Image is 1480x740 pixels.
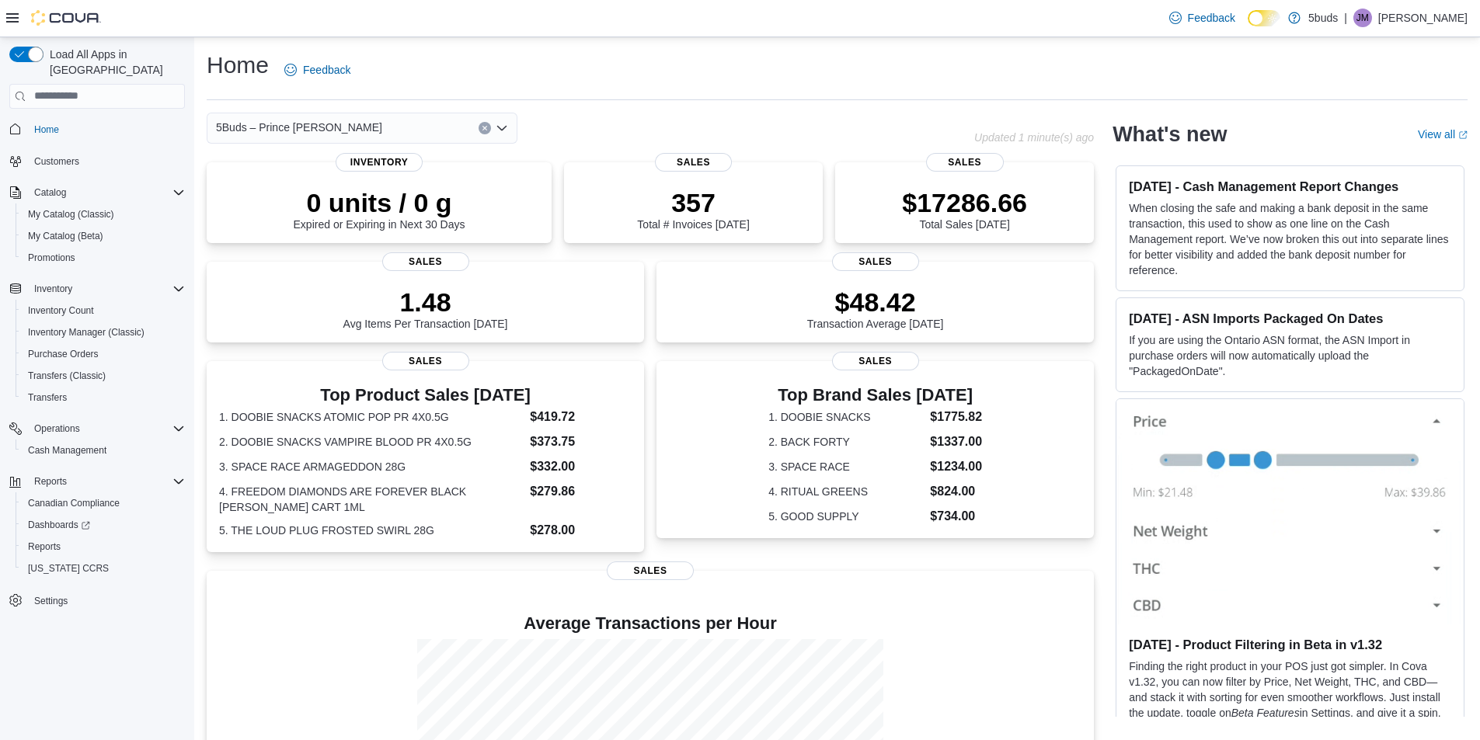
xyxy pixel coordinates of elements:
[926,153,1004,172] span: Sales
[28,152,85,171] a: Customers
[930,507,982,526] dd: $734.00
[3,418,191,439] button: Operations
[1113,122,1227,147] h2: What's new
[22,494,126,512] a: Canadian Compliance
[219,484,524,515] dt: 4. FREEDOM DIAMONDS ARE FOREVER BLACK [PERSON_NAME] CART 1ML
[768,509,924,524] dt: 5. GOOD SUPPLY
[216,118,382,137] span: 5Buds – Prince [PERSON_NAME]
[16,514,191,536] a: Dashboards
[22,559,185,578] span: Washington CCRS
[28,120,185,139] span: Home
[902,187,1027,218] p: $17286.66
[34,123,59,136] span: Home
[930,482,982,501] dd: $824.00
[22,516,185,534] span: Dashboards
[294,187,465,218] p: 0 units / 0 g
[34,186,66,199] span: Catalog
[22,227,110,245] a: My Catalog (Beta)
[22,537,67,556] a: Reports
[22,559,115,578] a: [US_STATE] CCRS
[3,471,191,492] button: Reports
[219,523,524,538] dt: 5. THE LOUD PLUG FROSTED SWIRL 28G
[28,230,103,242] span: My Catalog (Beta)
[974,131,1094,144] p: Updated 1 minute(s) ago
[28,370,106,382] span: Transfers (Classic)
[34,595,68,607] span: Settings
[1378,9,1468,27] p: [PERSON_NAME]
[28,540,61,553] span: Reports
[22,345,105,363] a: Purchase Orders
[22,248,185,267] span: Promotions
[28,444,106,457] span: Cash Management
[16,492,191,514] button: Canadian Compliance
[22,301,100,320] a: Inventory Count
[382,352,469,370] span: Sales
[1129,311,1451,326] h3: [DATE] - ASN Imports Packaged On Dates
[22,388,185,407] span: Transfers
[637,187,749,231] div: Total # Invoices [DATE]
[28,562,109,575] span: [US_STATE] CCRS
[28,183,185,202] span: Catalog
[28,419,185,438] span: Operations
[3,182,191,203] button: Catalog
[16,300,191,321] button: Inventory Count
[1418,128,1468,141] a: View allExternal link
[34,155,79,168] span: Customers
[28,151,185,171] span: Customers
[1248,10,1280,26] input: Dark Mode
[34,475,67,488] span: Reports
[768,386,982,405] h3: Top Brand Sales [DATE]
[832,352,919,370] span: Sales
[1129,179,1451,194] h3: [DATE] - Cash Management Report Changes
[496,122,508,134] button: Open list of options
[807,287,944,318] p: $48.42
[530,457,632,476] dd: $332.00
[22,323,151,342] a: Inventory Manager (Classic)
[530,482,632,501] dd: $279.86
[28,326,145,339] span: Inventory Manager (Classic)
[768,484,924,499] dt: 4. RITUAL GREENS
[343,287,508,318] p: 1.48
[22,205,120,224] a: My Catalog (Classic)
[530,408,632,426] dd: $419.72
[1129,332,1451,379] p: If you are using the Ontario ASN format, the ASN Import in purchase orders will now automatically...
[22,494,185,512] span: Canadian Compliance
[28,208,114,221] span: My Catalog (Classic)
[303,62,350,78] span: Feedback
[3,118,191,141] button: Home
[1129,637,1451,652] h3: [DATE] - Product Filtering in Beta in v1.32
[768,459,924,474] dt: 3. SPACE RACE
[28,419,86,438] button: Operations
[28,590,185,610] span: Settings
[382,252,469,271] span: Sales
[22,441,113,460] a: Cash Management
[1308,9,1338,27] p: 5buds
[22,248,82,267] a: Promotions
[31,10,101,26] img: Cova
[807,287,944,330] div: Transaction Average [DATE]
[1129,658,1451,736] p: Finding the right product in your POS just got simpler. In Cova v1.32, you can now filter by Pric...
[219,434,524,450] dt: 2. DOOBIE SNACKS VAMPIRE BLOOD PR 4X0.5G
[34,283,72,295] span: Inventory
[34,422,80,435] span: Operations
[28,252,75,264] span: Promotions
[3,589,191,611] button: Settings
[28,304,94,317] span: Inventory Count
[22,388,73,407] a: Transfers
[22,323,185,342] span: Inventory Manager (Classic)
[1458,130,1468,140] svg: External link
[1344,9,1347,27] p: |
[655,153,733,172] span: Sales
[22,516,96,534] a: Dashboards
[3,150,191,172] button: Customers
[3,278,191,300] button: Inventory
[16,387,191,408] button: Transfers
[22,345,185,363] span: Purchase Orders
[479,122,491,134] button: Clear input
[22,367,185,385] span: Transfers (Classic)
[1353,9,1372,27] div: Jeff Markling
[530,521,632,540] dd: $278.00
[22,227,185,245] span: My Catalog (Beta)
[16,203,191,225] button: My Catalog (Classic)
